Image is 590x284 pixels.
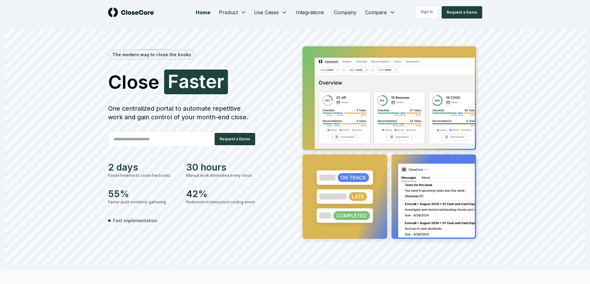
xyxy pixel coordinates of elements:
button: Product [215,6,250,19]
button: Use Cases [250,6,291,19]
span: r [217,72,224,91]
a: Sign in [415,6,438,19]
span: F [168,72,179,91]
img: Jumbotron [298,42,482,245]
div: 55% [108,188,179,199]
span: Compare [365,9,387,16]
div: 30 hours [186,162,257,173]
div: One centralized portal to automate repetitive work and gain control of your month-end close. [108,104,257,121]
span: Fast implementation [113,217,157,224]
span: Use Cases [254,9,279,16]
a: Integrations [291,6,329,19]
span: t [199,72,206,91]
div: Reduction in transaction coding errors [186,199,257,205]
button: Compare [361,6,399,19]
span: a [179,72,189,91]
div: Manual work eliminated every close [186,173,257,178]
span: Product [219,9,238,16]
span: e [206,72,217,91]
div: Faster audit evidence gathering [108,199,179,205]
div: 2 days [108,162,179,173]
button: Request a Demo [215,133,255,145]
span: s [189,72,199,91]
button: Request a Demo [442,6,482,19]
div: The modern way to close the books [109,50,195,59]
div: Faster timeline to close the books [108,173,179,178]
a: Company [329,6,361,19]
img: logo [108,7,154,17]
a: Home [191,6,215,19]
span: Close [108,73,159,91]
div: 42% [186,188,257,199]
